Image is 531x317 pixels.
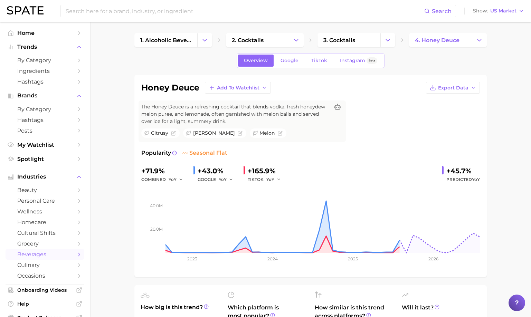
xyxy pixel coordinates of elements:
[311,58,327,64] span: TikTok
[289,33,304,47] button: Change Category
[6,172,84,182] button: Industries
[17,127,73,134] span: Posts
[134,33,197,47] a: 1. alcoholic beverages
[217,85,259,91] span: Add to Watchlist
[426,82,480,94] button: Export Data
[182,150,188,156] img: seasonal flat
[6,260,84,270] a: culinary
[348,256,358,261] tspan: 2025
[17,106,73,113] span: by Category
[446,165,480,176] div: +45.7%
[17,156,73,162] span: Spotlight
[6,90,84,101] button: Brands
[6,217,84,228] a: homecare
[141,149,171,157] span: Popularity
[226,33,289,47] a: 2. cocktails
[17,208,73,215] span: wellness
[278,131,283,136] button: Flag as miscategorized or irrelevant
[140,37,191,44] span: 1. alcoholic beverages
[244,58,268,64] span: Overview
[409,33,472,47] a: 4. honey deuce
[65,5,424,17] input: Search here for a brand, industry, or ingredient
[238,131,243,136] button: Flag as miscategorized or irrelevant
[6,104,84,115] a: by Category
[380,33,395,47] button: Change Category
[17,78,73,85] span: Hashtags
[182,149,227,157] span: seasonal flat
[317,33,380,47] a: 3. cocktails
[472,33,487,47] button: Change Category
[6,185,84,195] a: beauty
[17,301,73,307] span: Help
[6,154,84,164] a: Spotlight
[6,140,84,150] a: My Watchlist
[266,175,281,184] button: YoY
[141,103,329,125] span: The Honey Deuce is a refreshing cocktail that blends vodka, fresh honeydew melon puree, and lemon...
[6,206,84,217] a: wellness
[17,117,73,123] span: Hashtags
[432,8,452,15] span: Search
[17,272,73,279] span: occasions
[232,37,264,44] span: 2. cocktails
[17,219,73,225] span: homecare
[334,55,383,67] a: InstagramBeta
[369,58,375,64] span: Beta
[446,175,480,184] span: Predicted
[219,175,234,184] button: YoY
[17,230,73,236] span: cultural shifts
[471,7,526,16] button: ShowUS Market
[187,256,197,261] tspan: 2023
[17,287,73,293] span: Onboarding Videos
[259,129,275,137] span: melon
[6,125,84,136] a: Posts
[17,57,73,64] span: by Category
[267,256,277,261] tspan: 2024
[6,285,84,295] a: Onboarding Videos
[6,66,84,76] a: Ingredients
[17,262,73,268] span: culinary
[6,76,84,87] a: Hashtags
[197,33,212,47] button: Change Category
[266,176,274,182] span: YoY
[141,175,188,184] div: combined
[248,175,286,184] div: TIKTOK
[17,68,73,74] span: Ingredients
[6,270,84,281] a: occasions
[6,42,84,52] button: Trends
[281,58,298,64] span: Google
[17,30,73,36] span: Home
[171,131,176,136] button: Flag as miscategorized or irrelevant
[141,84,199,92] h1: honey deuce
[17,142,73,148] span: My Watchlist
[17,44,73,50] span: Trends
[169,176,177,182] span: YoY
[323,37,355,44] span: 3. cocktails
[473,9,488,13] span: Show
[17,93,73,99] span: Brands
[169,175,183,184] button: YoY
[193,129,235,137] span: [PERSON_NAME]
[275,55,304,67] a: Google
[6,28,84,38] a: Home
[6,115,84,125] a: Hashtags
[219,176,227,182] span: YoY
[17,187,73,193] span: beauty
[6,238,84,249] a: grocery
[17,174,73,180] span: Industries
[340,58,365,64] span: Instagram
[17,198,73,204] span: personal care
[490,9,516,13] span: US Market
[238,55,274,67] a: Overview
[17,240,73,247] span: grocery
[6,55,84,66] a: by Category
[198,165,238,176] div: +43.0%
[6,195,84,206] a: personal care
[472,177,480,182] span: YoY
[305,55,333,67] a: TikTok
[7,6,44,15] img: SPATE
[205,82,271,94] button: Add to Watchlist
[6,249,84,260] a: beverages
[141,165,188,176] div: +71.9%
[6,299,84,309] a: Help
[248,165,286,176] div: +165.9%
